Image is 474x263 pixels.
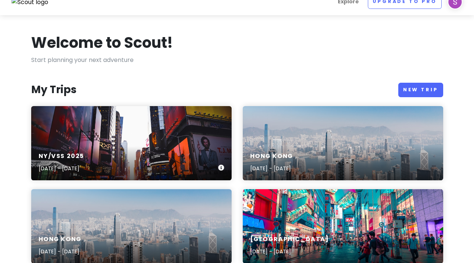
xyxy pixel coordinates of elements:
[39,164,85,172] p: [DATE] - [DATE]
[243,106,443,180] a: bird's-eye view photography of city buildingsHong Kong[DATE] - [DATE]
[31,55,443,65] p: Start planning your next adventure
[39,247,82,256] p: [DATE] - [DATE]
[250,164,293,172] p: [DATE] - [DATE]
[31,106,232,180] a: Time Square, New York during daytimeNY/VSS 2025[DATE] - [DATE]
[39,152,85,160] h6: NY/VSS 2025
[39,236,82,243] h6: Hong Kong
[31,33,173,52] h1: Welcome to Scout!
[250,247,329,256] p: [DATE] - [DATE]
[250,236,329,243] h6: [GEOGRAPHIC_DATA]
[31,83,76,96] h3: My Trips
[398,83,443,97] a: New Trip
[250,152,293,160] h6: Hong Kong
